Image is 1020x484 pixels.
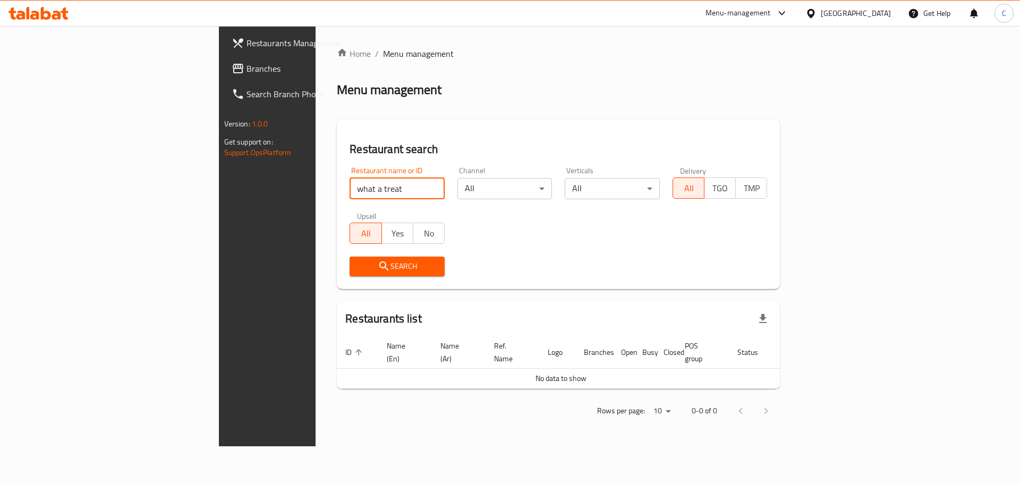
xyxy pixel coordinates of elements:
[705,7,771,20] div: Menu-management
[680,167,707,174] label: Delivery
[709,181,732,196] span: TGO
[337,81,441,98] h2: Menu management
[246,37,381,49] span: Restaurants Management
[821,7,891,19] div: [GEOGRAPHIC_DATA]
[337,47,780,60] nav: breadcrumb
[649,403,675,419] div: Rows per page:
[350,257,445,276] button: Search
[535,371,586,385] span: No data to show
[381,223,413,244] button: Yes
[655,336,676,369] th: Closed
[634,336,655,369] th: Busy
[413,223,445,244] button: No
[350,178,445,199] input: Search for restaurant name or ID..
[354,226,377,241] span: All
[737,346,772,359] span: Status
[440,339,473,365] span: Name (Ar)
[387,339,419,365] span: Name (En)
[350,223,381,244] button: All
[1002,7,1006,19] span: C
[350,141,767,157] h2: Restaurant search
[357,212,377,219] label: Upsell
[224,117,250,131] span: Version:
[677,181,700,196] span: All
[539,336,575,369] th: Logo
[692,404,717,418] p: 0-0 of 0
[735,177,767,199] button: TMP
[223,56,389,81] a: Branches
[597,404,645,418] p: Rows per page:
[246,88,381,100] span: Search Branch Phone
[494,339,526,365] span: Ref. Name
[345,346,365,359] span: ID
[246,62,381,75] span: Branches
[224,146,292,159] a: Support.OpsPlatform
[224,135,273,149] span: Get support on:
[457,178,552,199] div: All
[704,177,736,199] button: TGO
[418,226,440,241] span: No
[613,336,634,369] th: Open
[565,178,660,199] div: All
[386,226,409,241] span: Yes
[337,336,821,389] table: enhanced table
[673,177,704,199] button: All
[345,311,421,327] h2: Restaurants list
[223,30,389,56] a: Restaurants Management
[685,339,716,365] span: POS group
[575,336,613,369] th: Branches
[740,181,763,196] span: TMP
[223,81,389,107] a: Search Branch Phone
[750,306,776,332] div: Export file
[383,47,454,60] span: Menu management
[252,117,268,131] span: 1.0.0
[358,260,436,273] span: Search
